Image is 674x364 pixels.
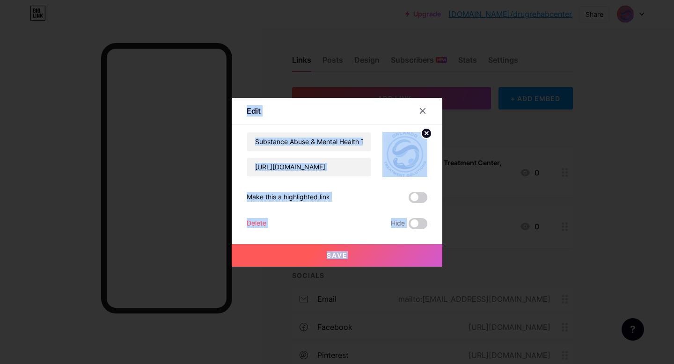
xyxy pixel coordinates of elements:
div: Delete [247,218,266,229]
button: Save [232,244,442,267]
img: link_thumbnail [382,132,427,177]
div: Edit [247,105,261,116]
span: Save [327,251,348,259]
div: Make this a highlighted link [247,192,330,203]
input: URL [247,158,371,176]
span: Hide [391,218,405,229]
input: Title [247,132,371,151]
